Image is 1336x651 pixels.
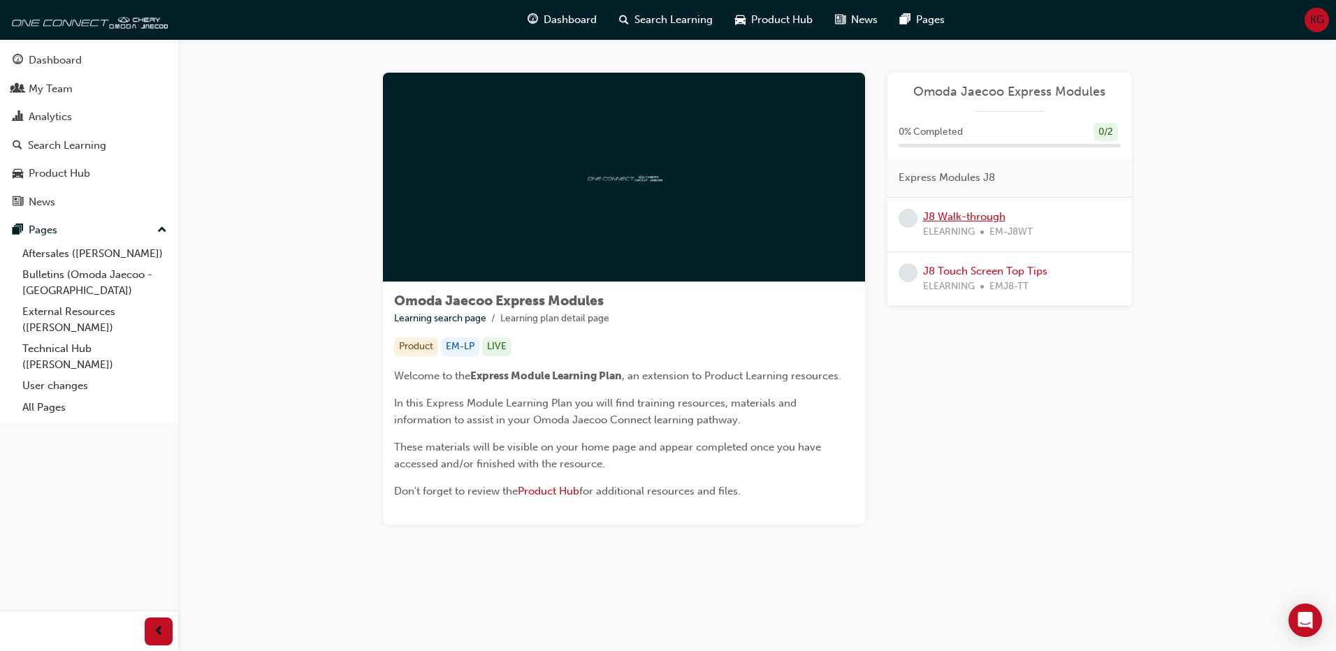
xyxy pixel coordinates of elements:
span: Welcome to the [394,370,470,382]
a: Technical Hub ([PERSON_NAME]) [17,338,173,375]
span: Express Modules J8 [899,170,995,186]
div: Open Intercom Messenger [1288,604,1322,637]
span: guage-icon [13,54,23,67]
div: Dashboard [29,52,82,68]
span: EMJ8-TT [989,279,1029,295]
div: News [29,194,55,210]
span: Dashboard [544,12,597,28]
span: Express Module Learning Plan [470,370,622,382]
span: up-icon [157,221,167,240]
a: Product Hub [6,161,173,186]
a: pages-iconPages [889,6,956,34]
span: car-icon [735,11,746,29]
span: Omoda Jaecoo Express Modules [394,293,604,309]
span: pages-icon [900,11,910,29]
div: Product Hub [29,166,90,182]
div: 0 / 2 [1094,123,1118,142]
button: DashboardMy TeamAnalyticsSearch LearningProduct HubNews [6,45,173,217]
span: News [851,12,878,28]
a: car-iconProduct Hub [724,6,824,34]
span: chart-icon [13,111,23,124]
span: for additional resources and files. [579,485,741,497]
span: Don't forget to review the [394,485,518,497]
span: Pages [916,12,945,28]
a: News [6,189,173,215]
a: All Pages [17,397,173,418]
div: Pages [29,222,57,238]
div: LIVE [482,337,511,356]
a: J8 Walk-through [923,210,1005,223]
div: Search Learning [28,138,106,154]
span: Product Hub [751,12,813,28]
span: car-icon [13,168,23,180]
a: Learning search page [394,312,486,324]
span: EM-J8WT [989,224,1033,240]
span: Search Learning [634,12,713,28]
a: guage-iconDashboard [516,6,608,34]
a: J8 Touch Screen Top Tips [923,265,1047,277]
span: 0 % Completed [899,124,963,140]
span: search-icon [619,11,629,29]
div: Product [394,337,438,356]
span: prev-icon [154,623,164,641]
li: Learning plan detail page [500,311,609,327]
span: learningRecordVerb_NONE-icon [899,263,917,282]
a: Analytics [6,104,173,130]
a: Product Hub [518,485,579,497]
a: User changes [17,375,173,397]
a: news-iconNews [824,6,889,34]
span: , an extension to Product Learning resources. [622,370,841,382]
button: Pages [6,217,173,243]
a: Search Learning [6,133,173,159]
img: oneconnect [7,6,168,34]
a: Dashboard [6,47,173,73]
a: Aftersales ([PERSON_NAME]) [17,243,173,265]
span: ELEARNING [923,279,975,295]
a: My Team [6,76,173,102]
span: news-icon [835,11,845,29]
a: Bulletins (Omoda Jaecoo - [GEOGRAPHIC_DATA]) [17,264,173,301]
span: people-icon [13,83,23,96]
span: KG [1310,12,1324,28]
button: KG [1305,8,1329,32]
div: My Team [29,81,73,97]
a: Omoda Jaecoo Express Modules [899,84,1121,100]
span: pages-icon [13,224,23,237]
a: search-iconSearch Learning [608,6,724,34]
span: learningRecordVerb_NONE-icon [899,209,917,228]
a: External Resources ([PERSON_NAME]) [17,301,173,338]
span: These materials will be visible on your home page and appear completed once you have accessed and... [394,441,824,470]
span: news-icon [13,196,23,209]
span: ELEARNING [923,224,975,240]
div: EM-LP [441,337,479,356]
img: oneconnect [586,170,662,184]
span: guage-icon [528,11,538,29]
span: In this Express Module Learning Plan you will find training resources, materials and information ... [394,397,799,426]
span: search-icon [13,140,22,152]
div: Analytics [29,109,72,125]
